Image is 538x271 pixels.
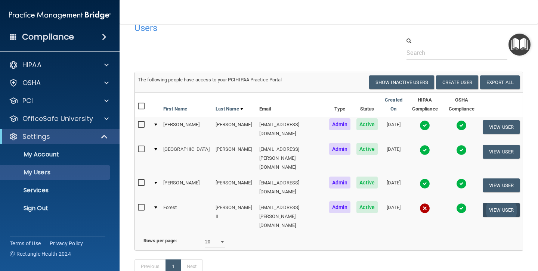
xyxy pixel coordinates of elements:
span: Admin [329,201,351,213]
td: [EMAIL_ADDRESS][DOMAIN_NAME] [256,117,326,141]
a: OfficeSafe University [9,114,109,123]
span: Active [356,201,378,213]
th: OSHA Compliance [443,93,480,117]
td: [PERSON_NAME] II [213,200,256,233]
td: [EMAIL_ADDRESS][DOMAIN_NAME] [256,175,326,200]
th: HIPAA Compliance [406,93,443,117]
img: tick.e7d51cea.svg [456,145,467,155]
th: Email [256,93,326,117]
button: View User [483,145,520,159]
p: OSHA [22,78,41,87]
a: Terms of Use [10,240,41,247]
button: View User [483,178,520,192]
img: tick.e7d51cea.svg [420,145,430,155]
button: View User [483,120,520,134]
td: [PERSON_NAME] [160,175,213,200]
td: [GEOGRAPHIC_DATA] [160,141,213,175]
span: Active [356,177,378,189]
span: Admin [329,118,351,130]
a: OSHA [9,78,109,87]
p: OfficeSafe University [22,114,93,123]
th: Type [326,93,354,117]
td: [EMAIL_ADDRESS][PERSON_NAME][DOMAIN_NAME] [256,141,326,175]
h4: Compliance [22,32,74,42]
td: [PERSON_NAME] [160,117,213,141]
a: Created On [384,96,403,113]
img: tick.e7d51cea.svg [456,203,467,214]
span: The following people have access to your PCIHIPAA Practice Portal [138,77,282,82]
img: cross.ca9f0e7f.svg [420,203,430,214]
iframe: Drift Widget Chat Controller [409,223,529,253]
img: tick.e7d51cea.svg [420,120,430,131]
span: Ⓒ Rectangle Health 2024 [10,250,71,258]
span: Active [356,143,378,155]
button: Show Inactive Users [369,75,434,89]
button: View User [483,203,520,217]
a: First Name [163,105,187,113]
a: Privacy Policy [50,240,83,247]
button: Create User [436,75,478,89]
td: [DATE] [381,200,406,233]
h4: Users [134,23,356,33]
img: PMB logo [9,8,111,23]
a: Settings [9,132,108,141]
img: tick.e7d51cea.svg [420,178,430,189]
td: [DATE] [381,117,406,141]
td: [PERSON_NAME] [213,141,256,175]
img: tick.e7d51cea.svg [456,178,467,189]
input: Search [406,46,507,60]
a: Last Name [216,105,243,113]
a: HIPAA [9,60,109,69]
td: [DATE] [381,175,406,200]
p: PCI [22,96,33,105]
th: Status [353,93,381,117]
img: tick.e7d51cea.svg [456,120,467,131]
span: Active [356,118,378,130]
span: Admin [329,143,351,155]
span: Admin [329,177,351,189]
p: Sign Out [5,205,107,212]
button: Open Resource Center [508,34,531,56]
p: Services [5,187,107,194]
p: My Account [5,151,107,158]
td: [EMAIL_ADDRESS][PERSON_NAME][DOMAIN_NAME] [256,200,326,233]
p: HIPAA [22,60,41,69]
p: My Users [5,169,107,176]
a: PCI [9,96,109,105]
a: Export All [480,75,520,89]
td: [DATE] [381,141,406,175]
b: Rows per page: [143,238,177,243]
p: Settings [22,132,50,141]
td: [PERSON_NAME] [213,175,256,200]
td: [PERSON_NAME] [213,117,256,141]
td: Forest [160,200,213,233]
